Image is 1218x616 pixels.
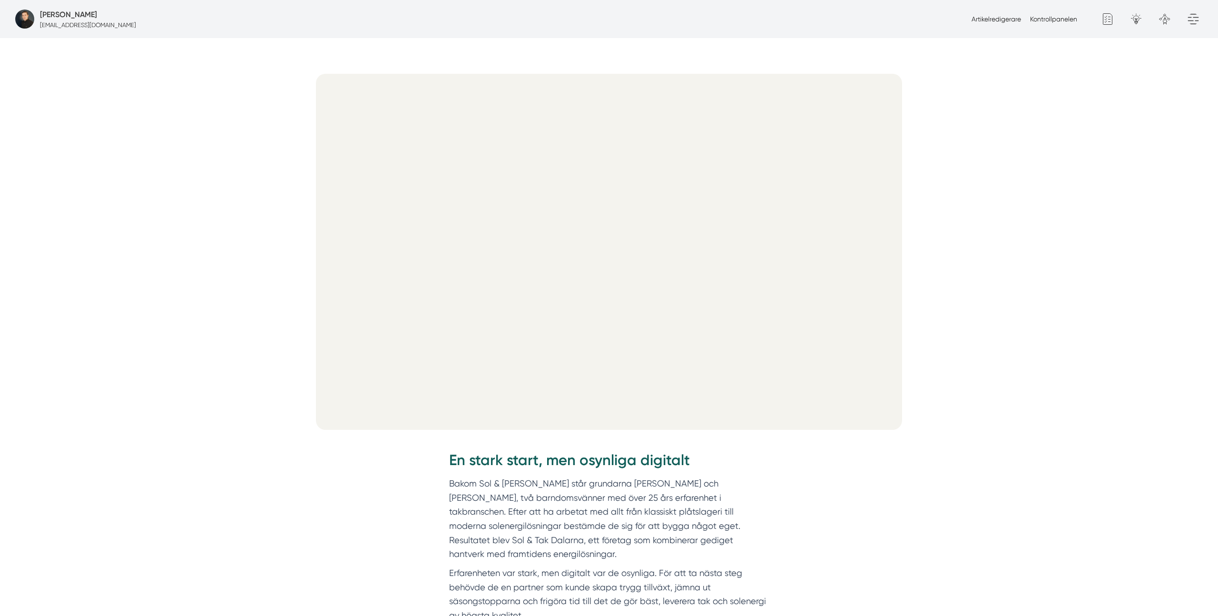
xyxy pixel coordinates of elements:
[40,9,97,20] h5: Super Administratör
[972,15,1021,23] a: Artikelredigerare
[15,10,34,29] img: foretagsbild-pa-smartproduktion-ett-foretag-i-dalarnas-lan-2023.jpg
[1030,15,1077,23] a: Kontrollpanelen
[40,20,136,30] p: [EMAIL_ADDRESS][DOMAIN_NAME]
[449,450,769,477] h2: En stark start, men osynliga digitalt
[449,477,769,561] p: Bakom Sol & [PERSON_NAME] står grundarna [PERSON_NAME] och [PERSON_NAME], två barndomsvänner med ...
